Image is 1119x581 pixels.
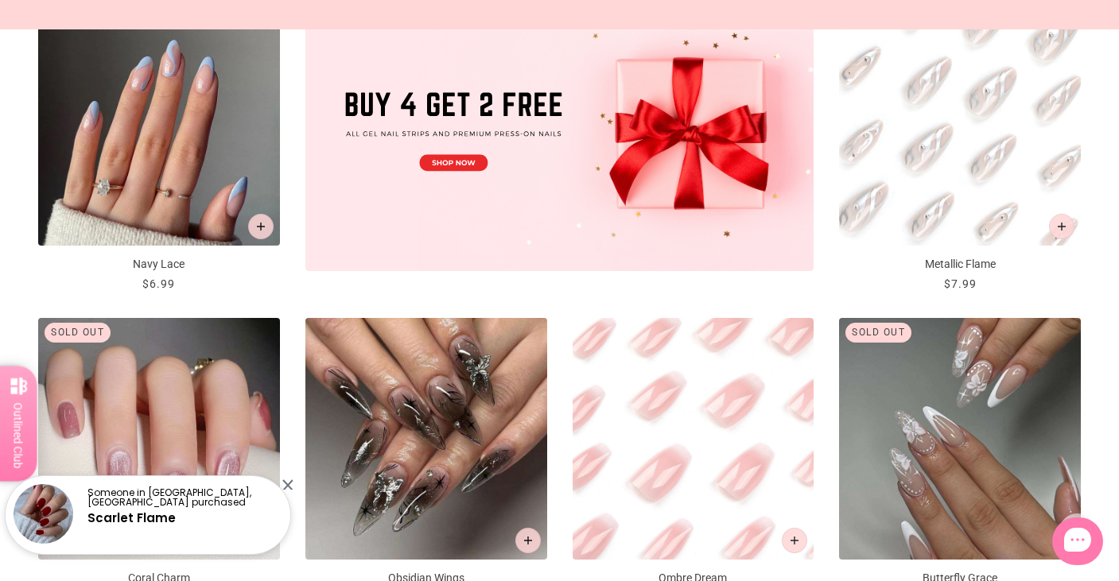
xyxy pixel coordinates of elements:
div: Sold out [845,323,911,343]
a: Navy Lace [38,5,280,293]
p: Someone in [GEOGRAPHIC_DATA], [GEOGRAPHIC_DATA] purchased [87,488,277,507]
p: Metallic Flame [839,256,1081,273]
span: $7.99 [944,277,977,290]
div: Sold out [45,323,111,343]
a: Metallic Flame [839,5,1081,293]
button: Add to cart [248,214,274,239]
button: Add to cart [515,528,541,553]
a: Scarlet Flame [87,509,176,526]
img: Metallic Flame - Press On Nails [839,5,1081,246]
span: $6.99 [142,277,175,290]
button: Add to cart [1049,214,1074,239]
p: Navy Lace [38,256,280,273]
button: Add to cart [782,528,807,553]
